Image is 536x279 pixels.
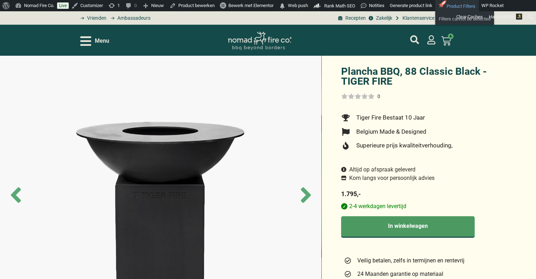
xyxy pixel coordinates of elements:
[228,32,291,50] img: Nomad Logo
[80,35,109,47] div: Open/Close Menu
[347,174,435,182] span: Kom langs voor persoonlijk advies
[439,13,491,25] div: Filters cannot be detected
[337,14,366,22] a: BBQ recepten
[341,216,475,238] button: In winkelwagen
[95,37,109,45] span: Menu
[344,270,498,278] a: 24 Maanden garantie op materiaal
[116,14,150,22] span: Ambassadeurs
[374,14,392,22] span: Zakelijk
[448,34,454,39] span: 6
[228,3,273,8] span: Bewerk met Elementor
[356,270,443,278] span: 24 Maanden garantie op materiaal
[401,14,435,22] span: Klantenservice
[433,32,460,50] a: 6
[453,11,486,23] div: Clear Caches
[294,183,318,207] span: Next slide
[368,14,392,22] a: grill bill zakeljk
[341,66,500,87] h1: Plancha BBQ, 88 Classic Black -TIGER FIRE
[279,1,286,11] span: 
[344,14,366,22] span: Recepten
[394,14,435,22] a: grill bill klantenservice
[427,35,436,44] a: mijn account
[57,2,69,9] a: Live
[341,174,435,182] a: Kom langs voor persoonlijk advies
[347,165,415,174] span: Altijd op afspraak geleverd
[355,113,425,122] span: Tiger Fire Bestaat 10 Jaar
[486,11,525,23] a: Hallo
[85,14,106,22] span: Vrienden
[341,203,500,210] p: 2-4 werkdagen levertijd
[78,14,106,22] a: grill bill vrienden
[108,14,150,22] a: grill bill ambassadors
[377,93,380,100] div: 0
[499,14,514,19] span: Grill Bill
[4,183,28,207] span: Previous slide
[341,165,416,174] a: Altijd op afspraak geleverd
[355,127,426,137] span: Belgium Made & Designed
[516,13,522,20] img: Avatar of Grill Bill
[356,256,464,265] span: Veilig betalen, zelfs in termijnen en rentevrij
[324,3,355,8] span: Rank Math SEO
[355,141,452,150] span: Superieure prijs kwaliteitverhouding,
[410,35,419,44] a: mijn account
[344,256,498,265] a: Veilig betalen, zelfs in termijnen en rentevrij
